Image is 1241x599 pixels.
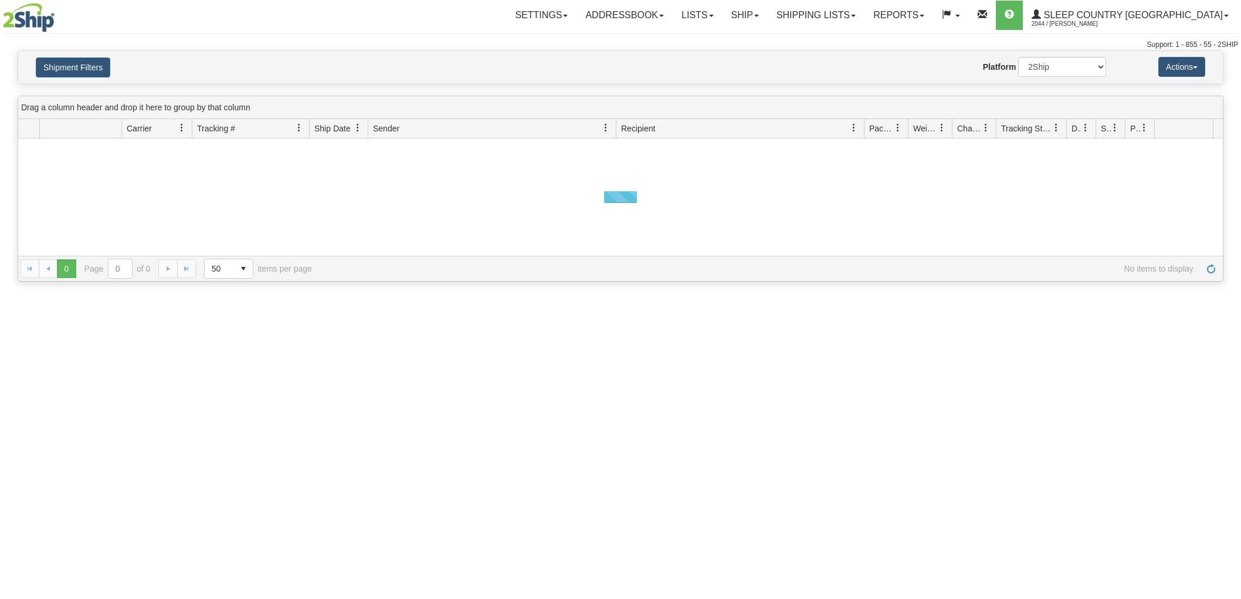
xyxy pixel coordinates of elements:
[212,263,227,275] span: 50
[864,1,933,30] a: Reports
[1023,1,1237,30] a: Sleep Country [GEOGRAPHIC_DATA] 2044 / [PERSON_NAME]
[983,61,1016,73] label: Platform
[197,123,235,134] span: Tracking #
[1041,10,1223,20] span: Sleep Country [GEOGRAPHIC_DATA]
[204,259,253,279] span: Page sizes drop down
[932,118,952,138] a: Weight filter column settings
[3,40,1238,50] div: Support: 1 - 855 - 55 - 2SHIP
[1214,239,1240,359] iframe: chat widget
[888,118,908,138] a: Packages filter column settings
[204,259,312,279] span: items per page
[328,264,1193,273] span: No items to display
[84,259,151,279] span: Page of 0
[673,1,722,30] a: Lists
[506,1,577,30] a: Settings
[348,118,368,138] a: Ship Date filter column settings
[1032,18,1120,30] span: 2044 / [PERSON_NAME]
[1046,118,1066,138] a: Tracking Status filter column settings
[1072,123,1081,134] span: Delivery Status
[913,123,938,134] span: Weight
[234,259,253,278] span: select
[976,118,996,138] a: Charge filter column settings
[723,1,768,30] a: Ship
[57,259,76,278] span: Page 0
[172,118,192,138] a: Carrier filter column settings
[1202,259,1220,278] a: Refresh
[1105,118,1125,138] a: Shipment Issues filter column settings
[3,3,55,32] img: logo2044.jpg
[577,1,673,30] a: Addressbook
[596,118,616,138] a: Sender filter column settings
[289,118,309,138] a: Tracking # filter column settings
[127,123,152,134] span: Carrier
[621,123,655,134] span: Recipient
[1134,118,1154,138] a: Pickup Status filter column settings
[1158,57,1205,77] button: Actions
[1130,123,1140,134] span: Pickup Status
[1101,123,1111,134] span: Shipment Issues
[768,1,864,30] a: Shipping lists
[1001,123,1052,134] span: Tracking Status
[869,123,894,134] span: Packages
[1076,118,1096,138] a: Delivery Status filter column settings
[18,96,1223,119] div: grid grouping header
[844,118,864,138] a: Recipient filter column settings
[373,123,399,134] span: Sender
[36,57,110,77] button: Shipment Filters
[314,123,350,134] span: Ship Date
[957,123,982,134] span: Charge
